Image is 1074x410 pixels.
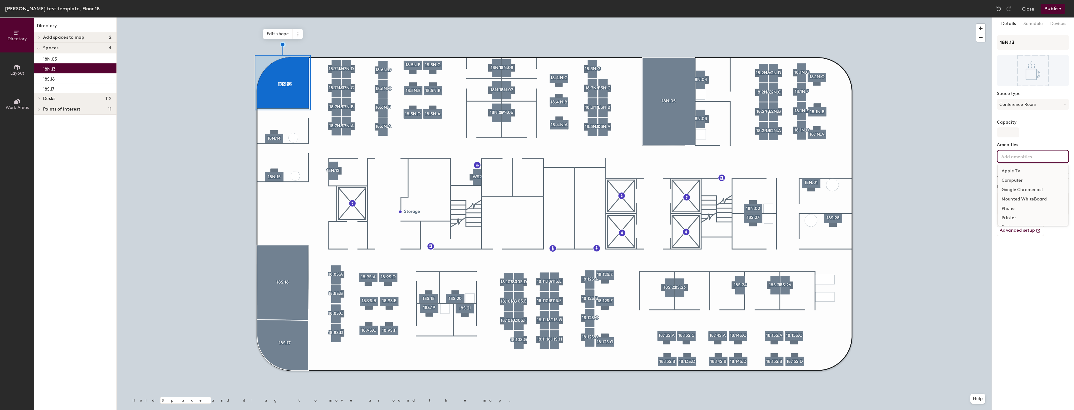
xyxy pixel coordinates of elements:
[997,99,1069,110] button: Conference Room
[106,96,111,101] span: 112
[970,394,985,404] button: Help
[997,174,1019,179] label: Accessible
[997,184,1069,189] label: Notes
[7,36,27,42] span: Directory
[998,176,1068,185] div: Computer
[997,55,1069,86] img: The space named 18N.13
[1000,152,1056,160] input: Add amenities
[109,35,111,40] span: 2
[998,223,1068,232] div: Projector
[1020,17,1047,30] button: Schedule
[998,17,1020,30] button: Details
[263,29,293,39] span: Edit shape
[998,213,1068,223] div: Printer
[43,96,55,101] span: Desks
[998,195,1068,204] div: Mounted WhiteBoard
[1006,6,1012,12] img: Redo
[43,107,80,112] span: Points of interest
[997,225,1044,236] button: Advanced setup
[43,65,56,72] p: 18N.13
[998,166,1068,176] div: Apple TV
[43,46,59,51] span: Spaces
[108,107,111,112] span: 11
[43,85,54,92] p: 18S.17
[998,185,1068,195] div: Google Chromecast
[43,35,85,40] span: Add spaces to map
[5,5,100,12] div: [PERSON_NAME] test template, Floor 18
[1047,17,1070,30] button: Devices
[1041,4,1065,14] button: Publish
[6,105,29,110] span: Work Areas
[43,75,55,82] p: 18S.16
[10,71,24,76] span: Layout
[996,6,1002,12] img: Undo
[1022,4,1034,14] button: Close
[997,120,1069,125] label: Capacity
[997,91,1069,96] label: Space type
[998,204,1068,213] div: Phone
[34,22,116,32] h1: Directory
[109,46,111,51] span: 4
[997,142,1069,147] label: Amenities
[43,55,57,62] p: 18N.05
